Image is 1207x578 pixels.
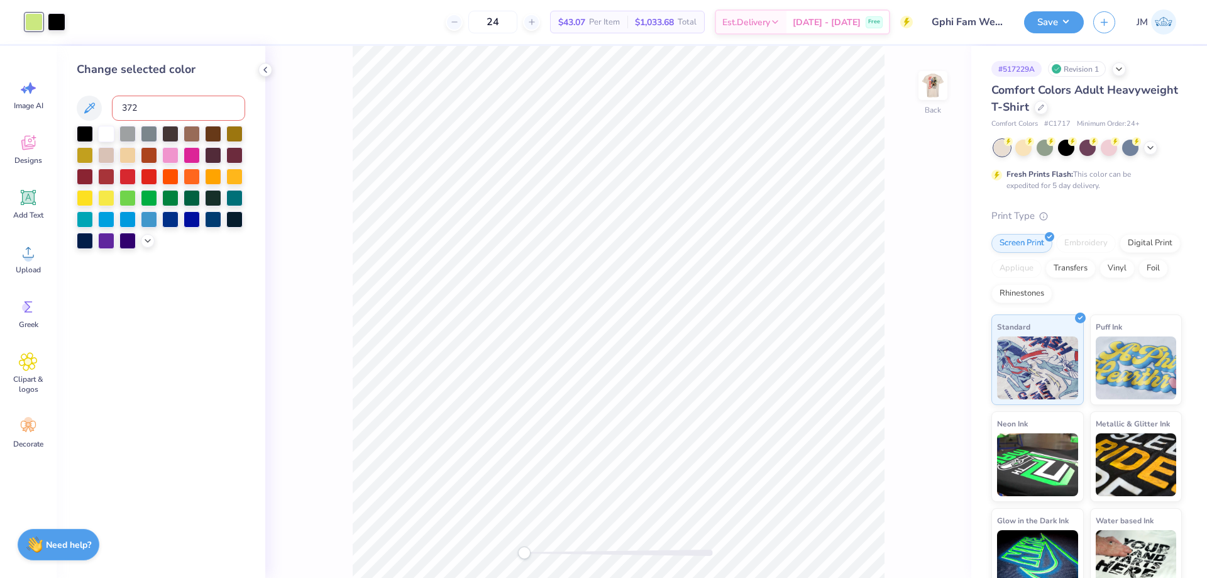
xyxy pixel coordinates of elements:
span: Decorate [13,439,43,449]
span: Comfort Colors [991,119,1038,130]
span: Puff Ink [1096,320,1122,333]
span: JM [1137,15,1148,30]
div: Screen Print [991,234,1052,253]
span: Total [678,16,697,29]
a: JM [1131,9,1182,35]
img: Puff Ink [1096,336,1177,399]
span: Add Text [13,210,43,220]
div: Change selected color [77,61,245,78]
span: $43.07 [558,16,585,29]
div: Revision 1 [1048,61,1106,77]
input: Untitled Design [922,9,1015,35]
img: Joshua Macky Gaerlan [1151,9,1176,35]
strong: Fresh Prints Flash: [1006,169,1073,179]
span: Comfort Colors Adult Heavyweight T-Shirt [991,82,1178,114]
span: Image AI [14,101,43,111]
div: # 517229A [991,61,1042,77]
div: Applique [991,259,1042,278]
span: Upload [16,265,41,275]
img: Metallic & Glitter Ink [1096,433,1177,496]
div: Accessibility label [518,547,531,559]
div: Foil [1138,259,1168,278]
button: Save [1024,11,1084,33]
img: Back [920,73,945,98]
div: Transfers [1045,259,1096,278]
span: [DATE] - [DATE] [793,16,861,29]
strong: Need help? [46,539,91,551]
span: Clipart & logos [8,374,49,394]
img: Neon Ink [997,433,1078,496]
span: Est. Delivery [722,16,770,29]
span: Minimum Order: 24 + [1077,119,1140,130]
input: e.g. 7428 c [112,96,245,121]
input: – – [468,11,517,33]
span: $1,033.68 [635,16,674,29]
img: Standard [997,336,1078,399]
span: # C1717 [1044,119,1071,130]
div: This color can be expedited for 5 day delivery. [1006,169,1161,191]
span: Glow in the Dark Ink [997,514,1069,527]
span: Metallic & Glitter Ink [1096,417,1170,430]
div: Print Type [991,209,1182,223]
div: Digital Print [1120,234,1181,253]
span: Greek [19,320,38,330]
span: Per Item [589,16,620,29]
div: Rhinestones [991,284,1052,303]
span: Standard [997,320,1030,333]
span: Designs [14,155,42,165]
span: Free [868,18,880,26]
span: Water based Ink [1096,514,1154,527]
span: Neon Ink [997,417,1028,430]
div: Back [925,104,941,116]
div: Vinyl [1100,259,1135,278]
div: Embroidery [1056,234,1116,253]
